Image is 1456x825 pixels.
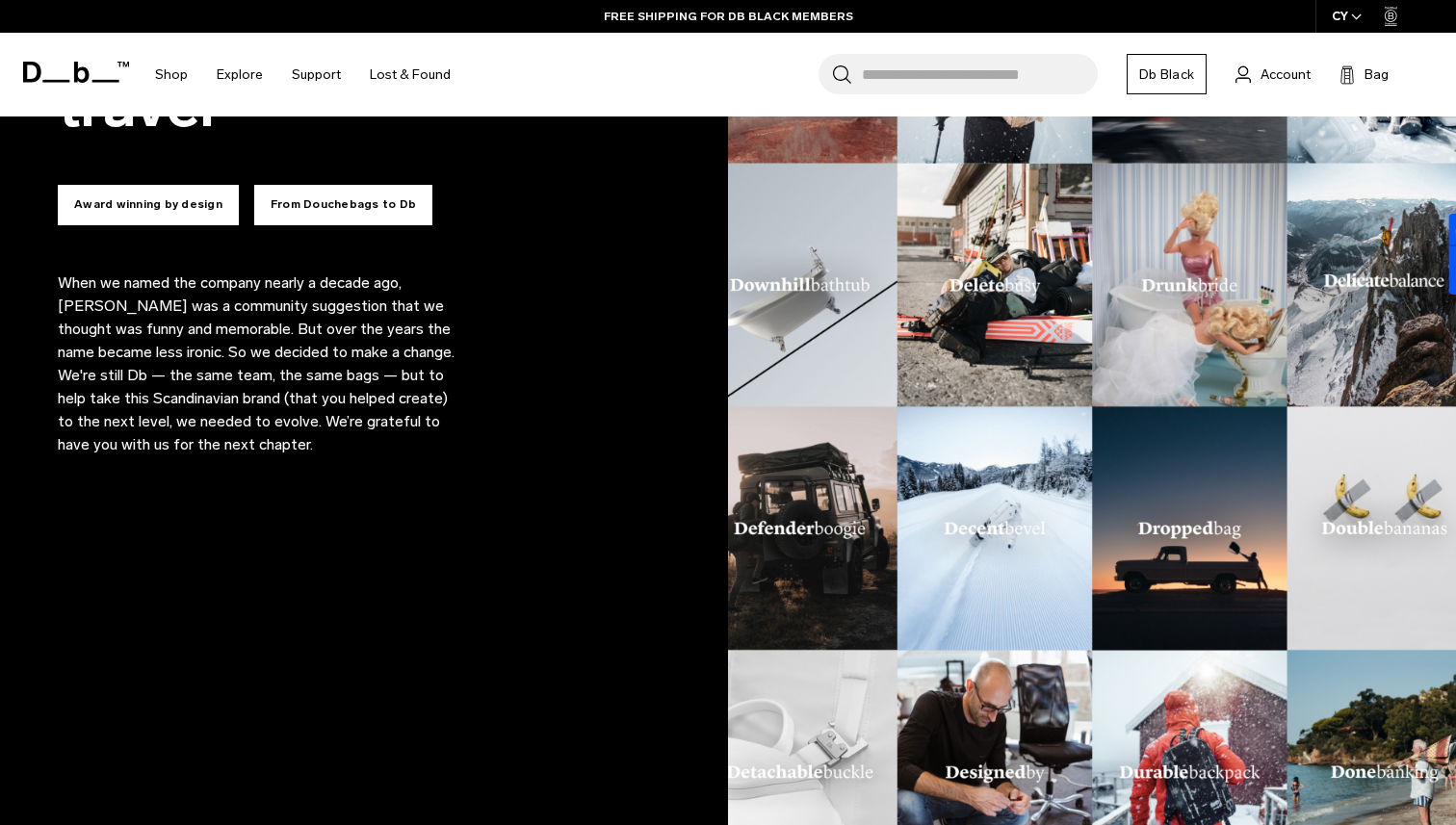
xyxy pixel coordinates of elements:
[604,8,853,25] a: FREE SHIPPING FOR DB BLACK MEMBERS
[58,185,239,225] button: Award winning by design
[1127,54,1207,94] a: Db Black
[155,40,188,109] a: Shop
[1261,64,1311,85] span: Account
[1339,63,1389,86] button: Bag
[58,271,462,456] p: When we named the company nearly a decade ago, [PERSON_NAME] was a community suggestion that we t...
[141,33,465,116] nav: Main Navigation
[1235,63,1311,86] a: Account
[1365,64,1389,85] span: Bag
[370,40,451,109] a: Lost & Found
[217,40,263,109] a: Explore
[58,10,670,139] h2: A decade of smart travel
[292,40,341,109] a: Support
[254,185,432,225] button: From Douchebags to Db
